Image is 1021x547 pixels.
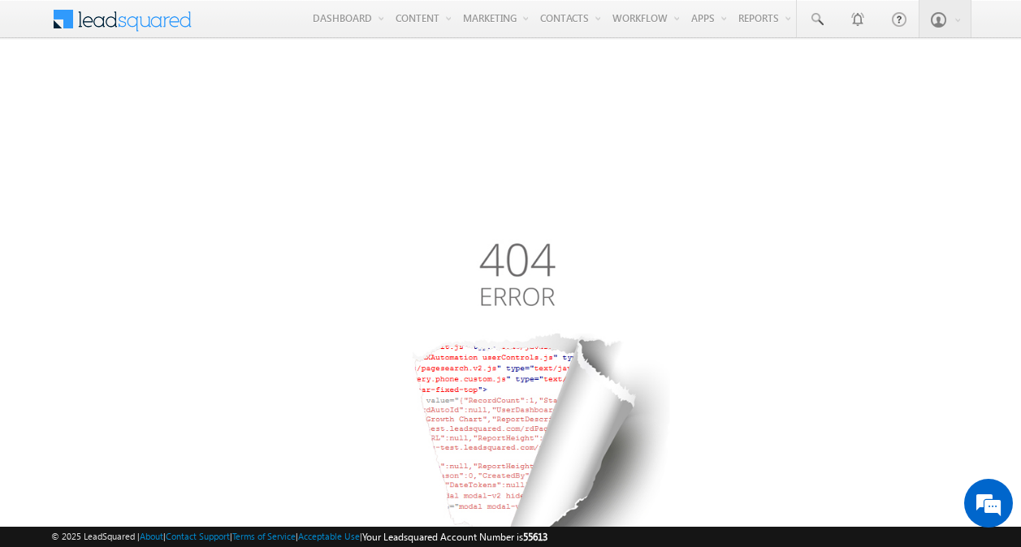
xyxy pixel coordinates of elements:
a: About [140,531,163,541]
a: Contact Support [166,531,230,541]
span: 55613 [523,531,547,543]
a: Acceptable Use [298,531,360,541]
span: Your Leadsquared Account Number is [362,531,547,543]
span: © 2025 LeadSquared | | | | | [51,529,547,545]
a: Terms of Service [232,531,296,541]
